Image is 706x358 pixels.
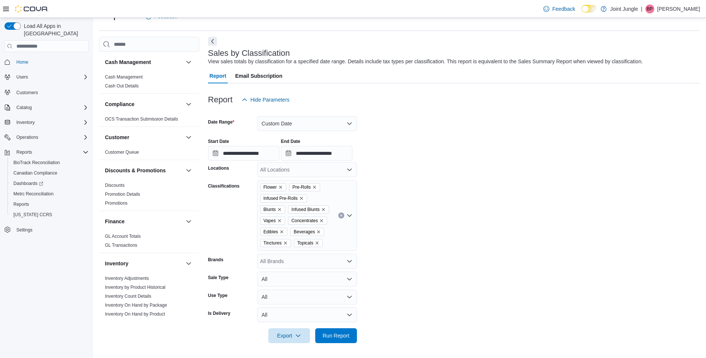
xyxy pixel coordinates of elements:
[263,239,282,247] span: Tinctures
[13,103,35,112] button: Catalog
[184,166,193,175] button: Discounts & Promotions
[208,275,229,281] label: Sale Type
[105,320,150,326] span: Inventory Transactions
[16,105,32,111] span: Catalog
[105,234,141,239] a: GL Account Totals
[7,210,92,220] button: [US_STATE] CCRS
[7,199,92,210] button: Reports
[315,241,319,245] button: Remove Topicals from selection in this group
[16,74,28,80] span: Users
[647,4,653,13] span: BP
[10,179,89,188] span: Dashboards
[257,307,357,322] button: All
[105,74,143,80] a: Cash Management
[239,92,293,107] button: Hide Parameters
[338,212,344,218] button: Clear input
[105,183,125,188] a: Discounts
[105,100,183,108] button: Compliance
[208,165,229,171] label: Locations
[263,195,298,202] span: Infused Pre-Rolls
[105,192,140,197] a: Promotion Details
[16,149,32,155] span: Reports
[105,218,125,225] h3: Finance
[208,37,217,46] button: Next
[105,260,128,267] h3: Inventory
[10,210,89,219] span: Washington CCRS
[7,157,92,168] button: BioTrack Reconciliation
[184,58,193,67] button: Cash Management
[208,49,290,58] h3: Sales by Classification
[281,146,352,161] input: Press the down key to open a popover containing a calendar.
[105,201,128,206] a: Promotions
[208,293,227,298] label: Use Type
[263,217,276,224] span: Vapes
[10,169,89,178] span: Canadian Compliance
[105,243,137,248] a: GL Transactions
[1,57,92,67] button: Home
[208,58,643,65] div: View sales totals by classification for a specified date range. Details include tax types per cla...
[10,210,55,219] a: [US_STATE] CCRS
[346,212,352,218] button: Open list of options
[290,228,324,236] span: Beverages
[21,22,89,37] span: Load All Apps in [GEOGRAPHIC_DATA]
[1,117,92,128] button: Inventory
[13,201,29,207] span: Reports
[1,132,92,143] button: Operations
[263,206,276,213] span: Blunts
[277,207,282,212] button: Remove Blunts from selection in this group
[16,134,38,140] span: Operations
[105,100,134,108] h3: Compliance
[105,303,167,308] a: Inventory On Hand by Package
[105,284,166,290] span: Inventory by Product Historical
[13,118,38,127] button: Inventory
[105,233,141,239] span: GL Account Totals
[346,167,352,173] button: Open list of options
[291,206,320,213] span: Infused Blunts
[13,133,89,142] span: Operations
[13,87,89,97] span: Customers
[184,133,193,142] button: Customer
[16,227,32,233] span: Settings
[257,272,357,287] button: All
[105,167,166,174] h3: Discounts & Promotions
[99,148,199,160] div: Customer
[13,73,31,81] button: Users
[99,181,199,211] div: Discounts & Promotions
[260,194,307,202] span: Infused Pre-Rolls
[16,90,38,96] span: Customers
[15,5,48,13] img: Cova
[184,217,193,226] button: Finance
[105,167,183,174] button: Discounts & Promotions
[13,170,57,176] span: Canadian Compliance
[260,239,291,247] span: Tinctures
[99,73,199,93] div: Cash Management
[291,217,318,224] span: Concentrates
[316,230,321,234] button: Remove Beverages from selection in this group
[105,293,151,299] span: Inventory Count Details
[13,88,41,97] a: Customers
[312,185,317,189] button: Remove Pre-Rolls from selection in this group
[208,119,234,125] label: Date Range
[105,218,183,225] button: Finance
[297,239,313,247] span: Topicals
[105,242,137,248] span: GL Transactions
[641,4,642,13] p: |
[288,205,329,214] span: Infused Blunts
[208,146,279,161] input: Press the down key to open a popover containing a calendar.
[13,58,31,67] a: Home
[250,96,290,103] span: Hide Parameters
[13,148,35,157] button: Reports
[278,185,283,189] button: Remove Flower from selection in this group
[257,290,357,304] button: All
[299,196,304,201] button: Remove Infused Pre-Rolls from selection in this group
[540,1,578,16] a: Feedback
[277,218,282,223] button: Remove Vapes from selection in this group
[208,257,223,263] label: Brands
[4,54,89,255] nav: Complex example
[294,228,315,236] span: Beverages
[105,311,165,317] a: Inventory On Hand by Product
[105,83,139,89] a: Cash Out Details
[105,116,178,122] a: OCS Transaction Submission Details
[13,57,89,67] span: Home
